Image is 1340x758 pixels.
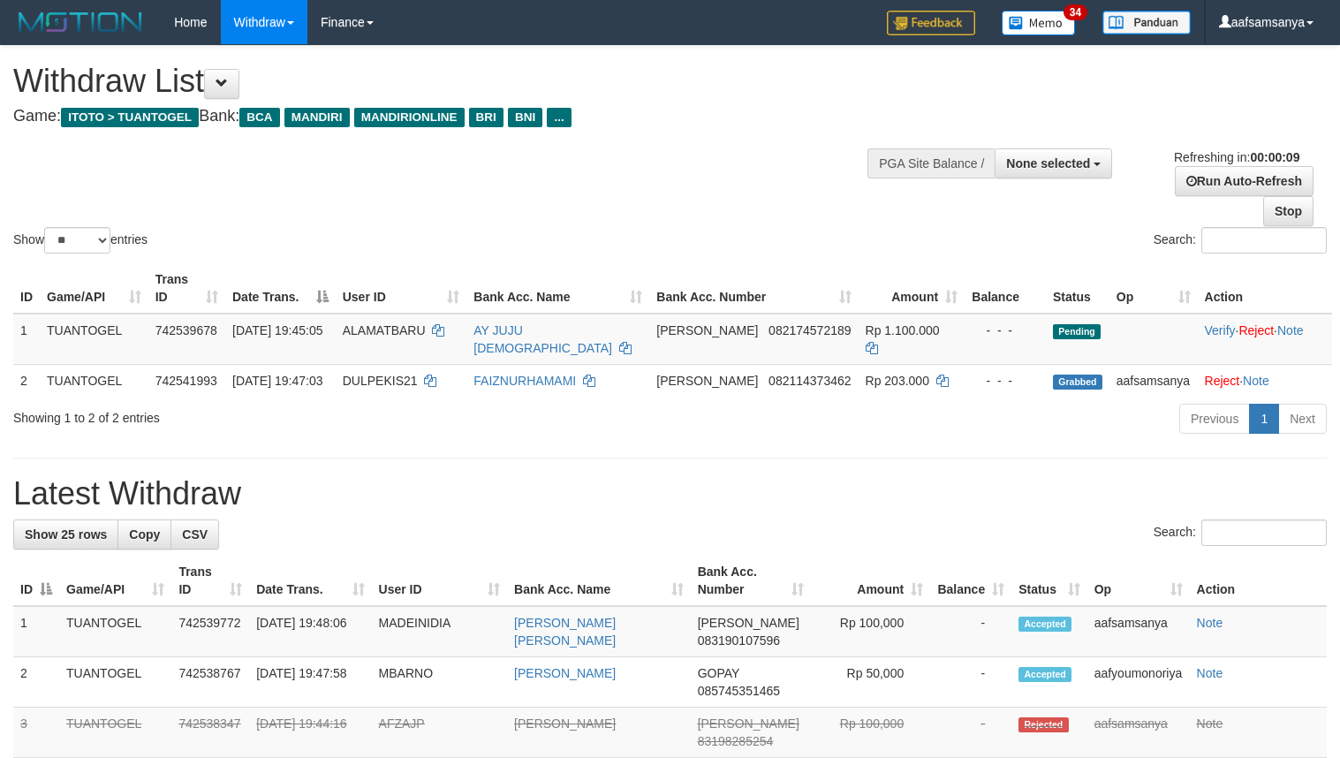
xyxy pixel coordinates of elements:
label: Search: [1154,519,1327,546]
a: Verify [1205,323,1236,337]
span: Copy 082174572189 to clipboard [768,323,851,337]
a: 1 [1249,404,1279,434]
span: Rp 1.100.000 [866,323,940,337]
th: User ID: activate to sort column ascending [372,556,508,606]
img: MOTION_logo.png [13,9,148,35]
th: Trans ID: activate to sort column ascending [148,263,225,314]
span: [PERSON_NAME] [656,323,758,337]
td: TUANTOGEL [59,708,171,758]
td: aafsamsanya [1109,364,1198,397]
td: 3 [13,708,59,758]
div: - - - [972,322,1039,339]
td: AFZAJP [372,708,508,758]
span: Accepted [1018,617,1071,632]
td: 1 [13,314,40,365]
label: Show entries [13,227,148,254]
span: Rejected [1018,717,1068,732]
td: Rp 50,000 [811,657,930,708]
span: Copy 83198285254 to clipboard [698,734,774,748]
th: Game/API: activate to sort column ascending [59,556,171,606]
th: Bank Acc. Name: activate to sort column ascending [466,263,649,314]
th: Bank Acc. Number: activate to sort column ascending [649,263,858,314]
h4: Game: Bank: [13,108,875,125]
a: Note [1197,616,1223,630]
th: Action [1198,263,1332,314]
input: Search: [1201,519,1327,546]
select: Showentries [44,227,110,254]
a: Previous [1179,404,1250,434]
a: Copy [117,519,171,550]
td: - [930,708,1011,758]
span: GOPAY [698,666,739,680]
td: aafsamsanya [1087,606,1190,657]
th: Amount: activate to sort column ascending [859,263,965,314]
th: Trans ID: activate to sort column ascending [171,556,249,606]
span: BNI [508,108,542,127]
img: panduan.png [1102,11,1191,34]
h1: Latest Withdraw [13,476,1327,512]
span: BRI [469,108,503,127]
td: 2 [13,657,59,708]
td: 1 [13,606,59,657]
th: Bank Acc. Name: activate to sort column ascending [507,556,691,606]
th: Bank Acc. Number: activate to sort column ascending [691,556,812,606]
td: - [930,657,1011,708]
a: CSV [170,519,219,550]
td: aafsamsanya [1087,708,1190,758]
td: TUANTOGEL [59,657,171,708]
td: Rp 100,000 [811,606,930,657]
span: [DATE] 19:47:03 [232,374,322,388]
th: Game/API: activate to sort column ascending [40,263,148,314]
th: Balance [965,263,1046,314]
span: Show 25 rows [25,527,107,542]
th: Op: activate to sort column ascending [1109,263,1198,314]
span: MANDIRIONLINE [354,108,465,127]
span: Accepted [1018,667,1071,682]
div: PGA Site Balance / [867,148,995,178]
th: User ID: activate to sort column ascending [336,263,467,314]
th: Balance: activate to sort column ascending [930,556,1011,606]
a: Note [1197,666,1223,680]
span: CSV [182,527,208,542]
th: Status [1046,263,1109,314]
a: Stop [1263,196,1314,226]
span: BCA [239,108,279,127]
span: ... [547,108,571,127]
span: Rp 203.000 [866,374,929,388]
td: MBARNO [372,657,508,708]
td: MADEINIDIA [372,606,508,657]
span: ITOTO > TUANTOGEL [61,108,199,127]
td: Rp 100,000 [811,708,930,758]
a: Note [1277,323,1304,337]
h1: Withdraw List [13,64,875,99]
td: 742539772 [171,606,249,657]
a: [PERSON_NAME] [514,716,616,731]
a: AY JUJU [DEMOGRAPHIC_DATA] [473,323,612,355]
th: Status: activate to sort column ascending [1011,556,1086,606]
span: 34 [1064,4,1087,20]
span: None selected [1006,156,1090,171]
a: FAIZNURHAMAMI [473,374,576,388]
img: Button%20Memo.svg [1002,11,1076,35]
th: Op: activate to sort column ascending [1087,556,1190,606]
a: Show 25 rows [13,519,118,550]
div: Showing 1 to 2 of 2 entries [13,402,545,427]
td: TUANTOGEL [40,314,148,365]
a: [PERSON_NAME] [514,666,616,680]
a: Note [1243,374,1269,388]
a: Note [1197,716,1223,731]
span: [PERSON_NAME] [698,716,799,731]
th: ID: activate to sort column descending [13,556,59,606]
button: None selected [995,148,1112,178]
th: ID [13,263,40,314]
span: [PERSON_NAME] [698,616,799,630]
input: Search: [1201,227,1327,254]
span: MANDIRI [284,108,350,127]
th: Amount: activate to sort column ascending [811,556,930,606]
td: [DATE] 19:47:58 [249,657,371,708]
td: - [930,606,1011,657]
div: - - - [972,372,1039,390]
td: TUANTOGEL [59,606,171,657]
a: Reject [1238,323,1274,337]
td: [DATE] 19:48:06 [249,606,371,657]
